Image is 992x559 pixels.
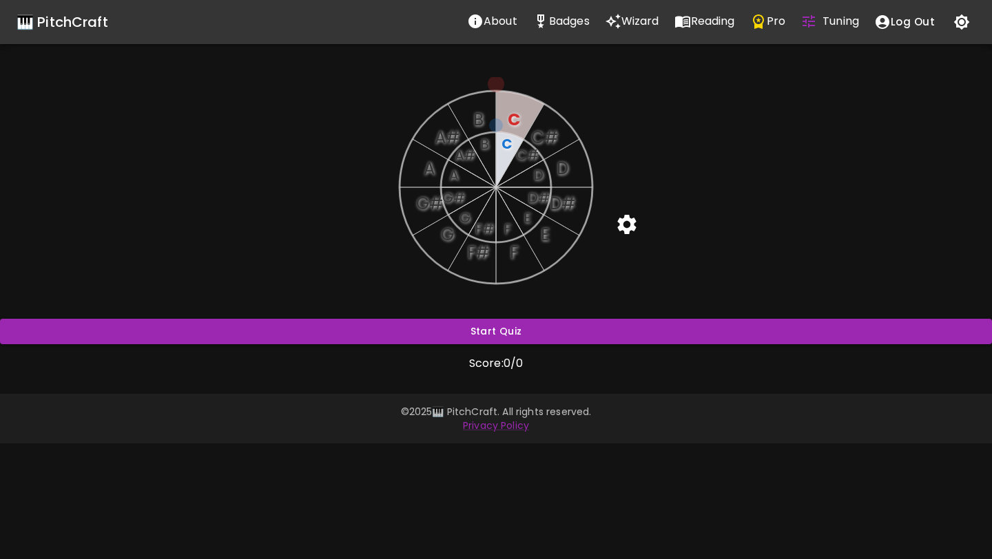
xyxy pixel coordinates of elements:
button: account of current user [867,8,942,36]
p: Tuning [823,13,859,30]
button: Pro [743,8,793,35]
button: Wizard [597,8,667,35]
text: D [557,157,568,180]
a: 🎹 PitchCraft [17,11,108,33]
a: Reading [667,8,743,36]
text: E [524,208,531,227]
text: E [541,223,549,246]
button: About [459,8,525,35]
text: B [473,108,484,131]
text: G [459,208,471,227]
text: C# [531,126,558,149]
p: Pro [767,13,785,30]
button: Reading [667,8,743,35]
text: D [533,165,544,184]
a: Tuning Quiz [793,8,867,36]
button: Stats [525,8,597,35]
a: Wizard [597,8,667,36]
text: F [504,219,511,238]
text: D# [528,188,550,207]
text: F# [467,241,489,264]
text: A [424,157,435,180]
a: About [459,8,525,36]
text: C [502,134,513,154]
text: F# [475,219,494,238]
p: Wizard [621,13,659,30]
p: © 2025 🎹 PitchCraft. All rights reserved. [99,405,893,419]
a: Privacy Policy [463,419,529,432]
p: Badges [549,13,590,30]
text: C [508,108,520,131]
text: G [441,223,454,246]
text: B [480,134,489,154]
text: A [449,165,458,184]
text: D# [550,192,575,215]
button: Tuning Quiz [793,8,867,35]
a: Pro [743,8,793,36]
text: A# [455,145,475,165]
text: G# [416,192,443,215]
p: Reading [691,13,735,30]
p: About [484,13,517,30]
text: C# [516,145,539,165]
text: G# [442,188,465,207]
text: F [510,241,518,264]
a: Stats [525,8,597,36]
text: A# [435,126,459,149]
